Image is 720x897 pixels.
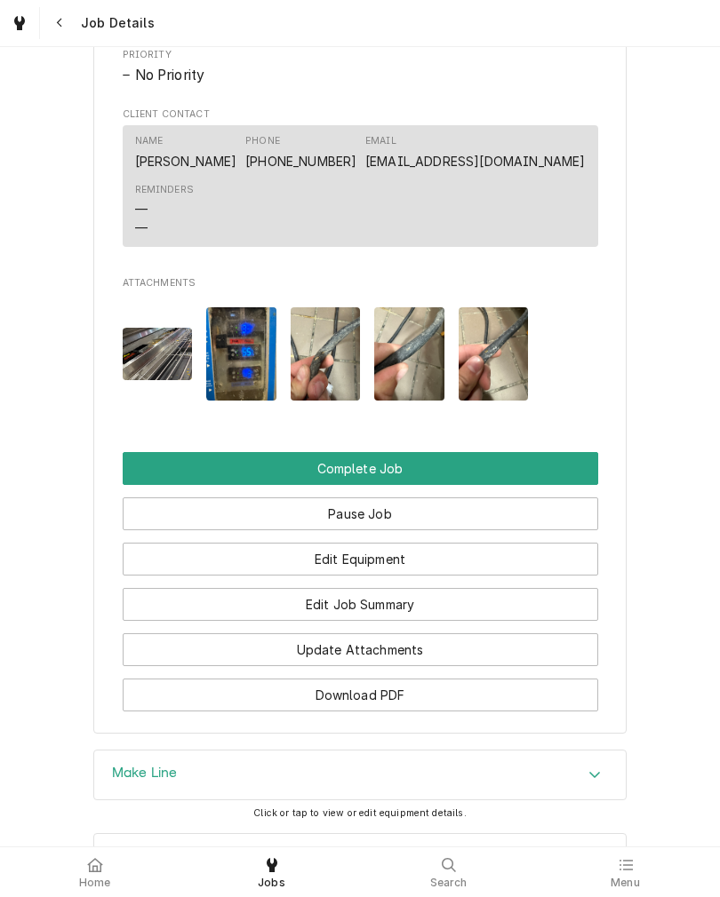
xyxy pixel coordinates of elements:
span: Job Details [76,14,155,32]
div: Client Contact List [123,125,598,255]
h3: Make Line [112,765,177,782]
button: Accordion Details Expand Trigger [94,750,626,800]
div: Job Summary [93,833,627,885]
a: Search [361,851,536,893]
span: Client Contact [123,107,598,122]
span: Priority [123,48,598,62]
button: Edit Job Summary [123,588,598,621]
a: Go to Jobs [4,7,36,39]
div: Phone [245,134,356,170]
a: [EMAIL_ADDRESS][DOMAIN_NAME] [365,154,585,169]
span: Search [430,876,468,890]
div: Button Group Row [123,576,598,621]
div: Email [365,134,585,170]
span: Home [79,876,111,890]
div: Button Group Row [123,485,598,530]
button: Accordion Details Expand Trigger [94,834,626,884]
img: Q4LbKz5FQimgqB7XPIJ6 [459,307,529,401]
div: — [135,200,148,218]
div: Button Group Row [123,530,598,576]
a: Home [7,851,182,893]
button: Update Attachments [123,633,598,666]
div: Reminders [135,183,194,197]
a: Menu [538,851,713,893]
div: — [135,218,148,237]
div: Name [135,134,237,170]
div: Reminders [135,183,194,237]
img: azZeEbGMQayY3YR4juyz [374,307,444,401]
div: Make Line [93,750,627,801]
div: Contact [123,125,598,247]
div: Accordion Header [94,750,626,800]
div: Phone [245,134,280,148]
span: Menu [611,876,640,890]
div: Name [135,134,164,148]
button: Pause Job [123,497,598,530]
div: Priority [123,48,598,86]
img: SUwvD7EMR1mhcruQAa5I [291,307,361,401]
div: Button Group [123,452,598,711]
div: Button Group Row [123,621,598,666]
img: l7i5cf8fTCCcBTbfFdRp [206,307,276,401]
span: Priority [123,65,598,86]
button: Edit Equipment [123,543,598,576]
div: Button Group Row [123,666,598,711]
button: Complete Job [123,452,598,485]
button: Navigate back [44,7,76,39]
span: Attachments [123,276,598,290]
button: Download PDF [123,679,598,711]
a: Jobs [184,851,359,893]
div: [PERSON_NAME] [135,152,237,171]
span: Attachments [123,293,598,415]
div: Accordion Header [94,834,626,884]
div: Button Group Row [123,452,598,485]
div: Attachments [123,276,598,415]
div: Email [365,134,396,148]
span: Jobs [258,876,285,890]
span: Click or tap to view or edit equipment details. [253,807,467,819]
img: eVYwk1SQoKCTyH4GjMEQ [123,328,193,380]
a: [PHONE_NUMBER] [245,154,356,169]
div: No Priority [123,65,598,86]
div: Client Contact [123,107,598,254]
